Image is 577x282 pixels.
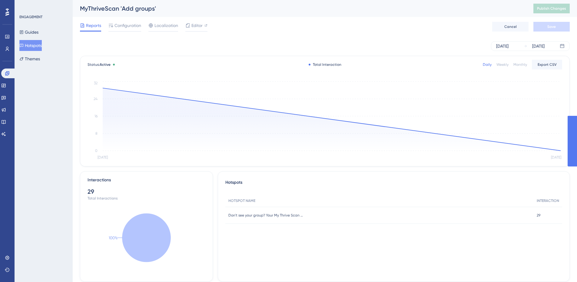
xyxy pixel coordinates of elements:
[533,22,570,32] button: Save
[19,40,42,51] button: Hotspots
[154,22,178,29] span: Localization
[552,258,570,276] iframe: UserGuiding AI Assistant Launcher
[109,236,118,240] text: 100%
[513,62,527,67] div: Monthly
[228,213,304,218] span: Don't see your group? Your My Thrive Scan page will be blank to begin with. Click 👆 'Add group' t...
[532,60,562,69] button: Export CSV
[309,62,341,67] div: Total Interaction
[492,22,529,32] button: Cancel
[86,22,101,29] span: Reports
[19,53,40,64] button: Themes
[496,42,509,50] div: [DATE]
[100,62,111,67] span: Active
[88,62,111,67] span: Status:
[496,62,509,67] div: Weekly
[80,4,518,13] div: MyThriveScan 'Add groups'
[547,24,556,29] span: Save
[537,213,540,218] span: 29
[95,114,98,118] tspan: 16
[95,149,98,153] tspan: 0
[228,198,255,203] span: HOTSPOT NAME
[504,24,517,29] span: Cancel
[483,62,492,67] div: Daily
[537,6,566,11] span: Publish Changes
[94,81,98,85] tspan: 32
[225,179,242,190] span: Hotspots
[88,187,205,196] div: 29
[191,22,203,29] span: Editor
[94,97,98,101] tspan: 24
[537,198,559,203] span: INTERACTION
[551,155,561,159] tspan: [DATE]
[532,42,545,50] div: [DATE]
[114,22,141,29] span: Configuration
[98,155,108,159] tspan: [DATE]
[19,15,42,19] div: ENGAGEMENT
[538,62,557,67] span: Export CSV
[19,27,38,38] button: Guides
[88,176,111,184] div: Interactions
[95,131,98,136] tspan: 8
[533,4,570,13] button: Publish Changes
